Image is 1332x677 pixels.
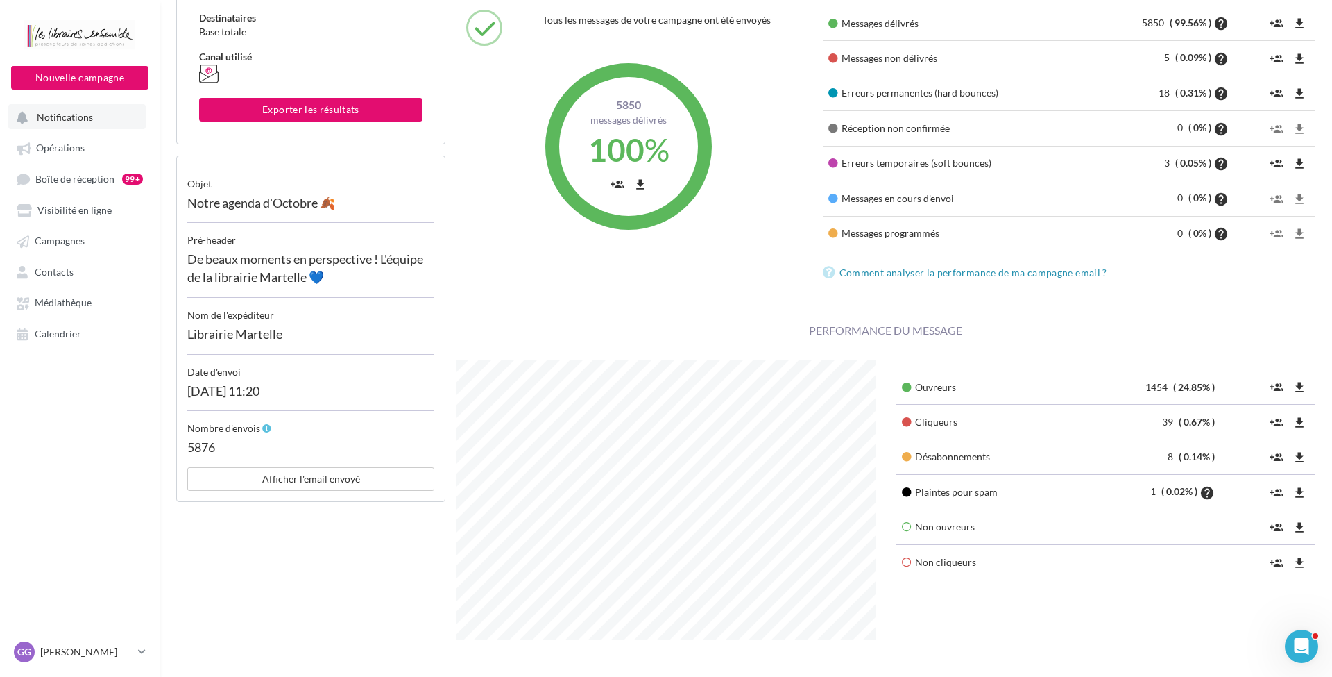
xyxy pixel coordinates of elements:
[8,197,151,222] a: Visibilité en ligne
[1266,82,1287,105] button: group_add
[1213,52,1229,66] i: help
[8,290,151,315] a: Médiathèque
[1289,516,1310,539] button: file_download
[187,435,434,467] div: 5876
[1168,451,1177,462] span: 8
[633,178,647,192] i: file_download
[1177,227,1186,239] span: 0
[187,247,434,297] div: De beaux moments en perspective ! L'équipe de la librairie Martelle 💙
[1213,157,1229,171] i: help
[187,355,434,379] div: Date d'envoi
[1164,51,1173,63] span: 5
[8,166,151,192] a: Boîte de réception99+
[1164,157,1173,169] span: 3
[8,259,151,284] a: Contacts
[1170,17,1211,28] span: ( 99.56% )
[8,321,151,346] a: Calendrier
[1292,451,1306,465] i: file_download
[1266,187,1287,210] button: group_add
[1188,192,1211,203] span: ( 0% )
[1289,222,1310,245] button: file_download
[187,191,434,224] div: Notre agenda d'Octobre 🍂
[1289,152,1310,175] button: file_download
[1175,87,1211,99] span: ( 0.31% )
[896,440,1082,474] td: Désabonnements
[40,645,133,659] p: [PERSON_NAME]
[122,174,143,185] div: 99+
[1175,51,1211,63] span: ( 0.09% )
[590,114,667,126] span: Messages délivrés
[1289,187,1310,210] button: file_download
[1289,376,1310,399] button: file_download
[543,10,802,31] div: Tous les messages de votre campagne ont été envoyés
[570,127,688,173] div: %
[187,379,434,412] div: [DATE] 11:20
[1292,556,1306,570] i: file_download
[36,142,85,154] span: Opérations
[823,111,1090,146] td: Réception non confirmée
[8,104,146,129] button: Notifications
[1289,480,1310,503] button: file_download
[823,76,1090,110] td: Erreurs permanentes (hard bounces)
[1292,87,1306,101] i: file_download
[1266,516,1287,539] button: group_add
[896,475,1082,510] td: Plaintes pour spam
[1270,556,1283,570] i: group_add
[187,322,434,355] div: Librairie Martelle
[1270,192,1283,206] i: group_add
[1270,486,1283,500] i: group_add
[1213,17,1229,31] i: help
[1270,381,1283,394] i: group_add
[610,178,624,192] i: group_add
[11,639,148,665] a: GG [PERSON_NAME]
[1266,12,1287,35] button: group_add
[35,328,81,340] span: Calendrier
[35,173,114,185] span: Boîte de réception
[1289,117,1310,140] button: file_download
[1289,446,1310,469] button: file_download
[35,235,85,247] span: Campagnes
[1266,117,1287,140] button: group_add
[199,25,422,39] div: Base totale
[1173,381,1215,393] span: ( 24.85% )
[1270,416,1283,430] i: group_add
[1292,52,1306,66] i: file_download
[1266,410,1287,433] button: group_add
[1175,157,1211,169] span: ( 0.05% )
[896,370,1082,405] td: Ouvreurs
[1270,52,1283,66] i: group_add
[799,324,973,337] span: Performance du message
[1266,551,1287,574] button: group_add
[11,66,148,90] button: Nouvelle campagne
[1213,227,1229,241] i: help
[1179,416,1215,428] span: ( 0.67% )
[1270,87,1283,101] i: group_add
[8,135,151,160] a: Opérations
[1159,87,1173,99] span: 18
[1142,17,1168,28] span: 5850
[37,111,93,123] span: Notifications
[896,405,1082,440] td: Cliqueurs
[1289,82,1310,105] button: file_download
[187,422,260,434] span: Nombre d'envois
[896,510,1221,544] td: Non ouvreurs
[1289,12,1310,35] button: file_download
[8,228,151,253] a: Campagnes
[1150,485,1159,497] span: 1
[35,297,92,309] span: Médiathèque
[607,172,628,195] button: group_add
[1266,376,1287,399] button: group_add
[588,131,644,169] span: 100
[1270,17,1283,31] i: group_add
[896,545,1221,580] td: Non cliqueurs
[1270,122,1283,136] i: group_add
[37,204,112,216] span: Visibilité en ligne
[1270,227,1283,241] i: group_add
[1188,227,1211,239] span: ( 0% )
[1270,451,1283,465] i: group_add
[1292,17,1306,31] i: file_download
[1162,416,1177,428] span: 39
[1270,157,1283,171] i: group_add
[17,645,31,659] span: GG
[1289,551,1310,574] button: file_download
